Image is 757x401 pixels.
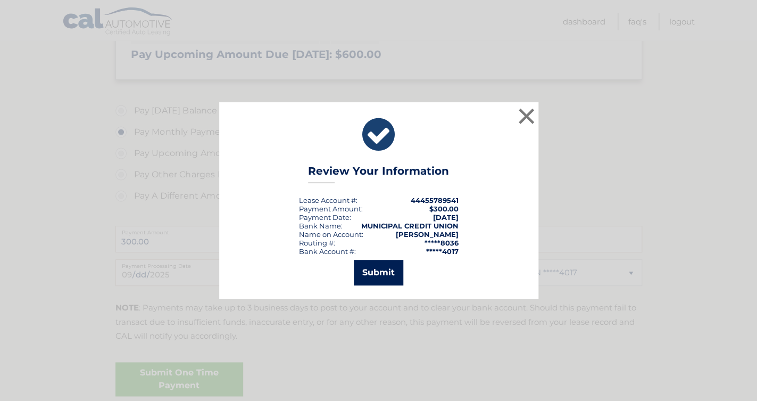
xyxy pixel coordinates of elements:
button: × [516,105,537,127]
div: Bank Name: [299,222,343,230]
div: Lease Account #: [299,196,357,204]
span: [DATE] [433,213,459,222]
div: Routing #: [299,239,335,247]
button: Submit [354,260,403,285]
span: Payment Date [299,213,350,222]
div: Name on Account: [299,230,363,239]
strong: [PERSON_NAME] [396,230,459,239]
div: Payment Amount: [299,204,363,213]
span: $300.00 [429,204,459,213]
h3: Review Your Information [308,165,449,183]
div: Bank Account #: [299,247,356,256]
strong: MUNICIPAL CREDIT UNION [361,222,459,230]
div: : [299,213,351,222]
strong: 44455789541 [411,196,459,204]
